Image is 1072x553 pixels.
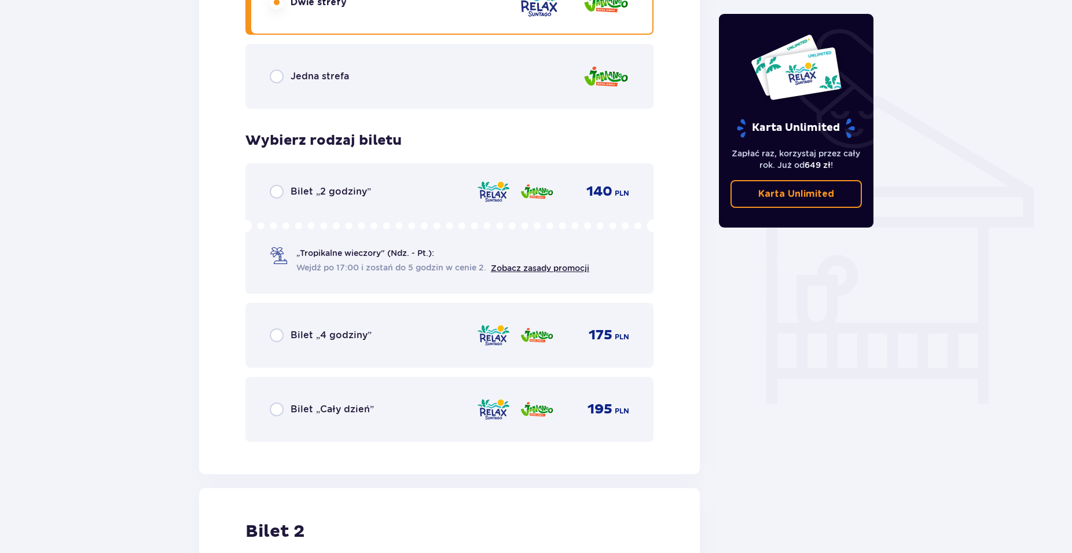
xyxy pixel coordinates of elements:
[588,401,612,418] p: 195
[736,118,856,138] p: Karta Unlimited
[291,329,372,342] p: Bilet „4 godziny”
[291,185,371,198] p: Bilet „2 godziny”
[615,332,629,342] p: PLN
[615,406,629,416] p: PLN
[491,263,589,273] a: Zobacz zasady promocji
[583,60,629,93] img: zone logo
[589,327,612,344] p: 175
[520,397,554,422] img: zone logo
[296,262,486,273] span: Wejdź po 17:00 i zostań do 5 godzin w cenie 2.
[291,70,349,83] p: Jedna strefa
[586,183,612,200] p: 140
[245,132,402,149] p: Wybierz rodzaj biletu
[805,160,831,170] span: 649 zł
[476,397,511,422] img: zone logo
[476,323,511,347] img: zone logo
[758,188,834,200] p: Karta Unlimited
[520,180,554,204] img: zone logo
[520,323,554,347] img: zone logo
[730,148,862,171] p: Zapłać raz, korzystaj przez cały rok. Już od !
[730,180,862,208] a: Karta Unlimited
[245,521,304,543] p: Bilet 2
[296,247,434,259] p: „Tropikalne wieczory" (Ndz. - Pt.):
[476,180,511,204] img: zone logo
[291,403,374,416] p: Bilet „Cały dzień”
[615,188,629,199] p: PLN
